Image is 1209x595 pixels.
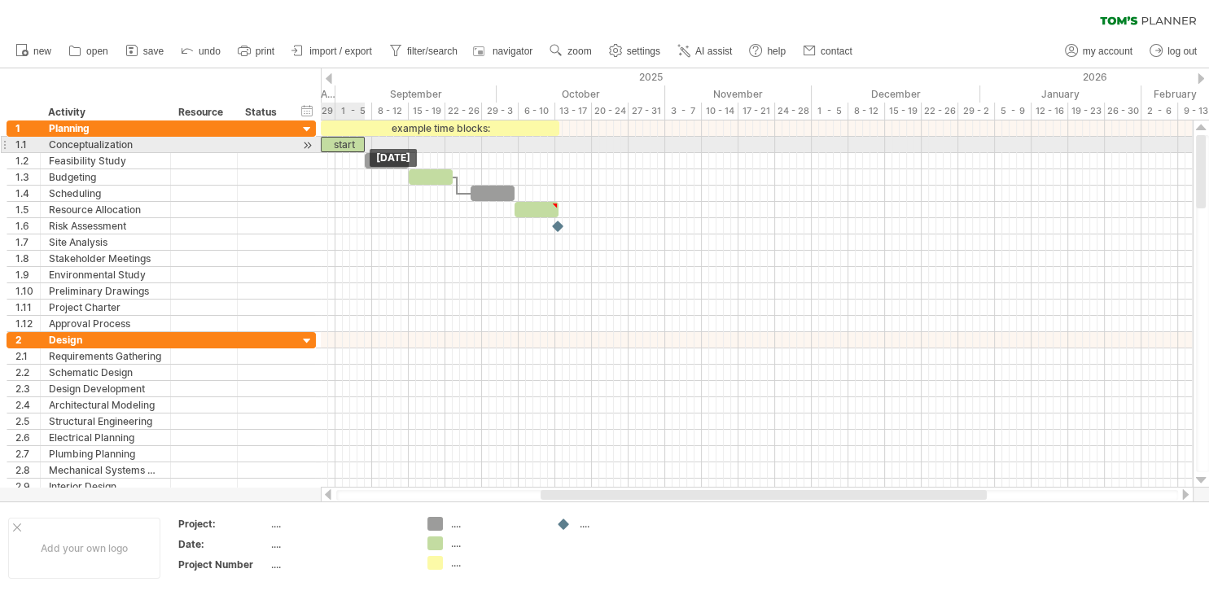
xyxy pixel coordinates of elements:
span: settings [627,46,660,57]
div: Plumbing Planning [49,446,162,462]
a: import / export [287,41,377,62]
div: 8 - 12 [848,103,885,120]
div: example time blocks: [321,120,559,136]
div: 2.2 [15,365,40,380]
div: .... [271,558,408,571]
span: import / export [309,46,372,57]
div: Electrical Planning [49,430,162,445]
div: 1.10 [15,283,40,299]
div: 2.3 [15,381,40,396]
span: save [143,46,164,57]
div: Environmental Study [49,267,162,282]
div: 15 - 19 [885,103,922,120]
div: ​ [471,186,515,201]
div: 1.4 [15,186,40,201]
div: Mechanical Systems Design [49,462,162,478]
a: my account [1061,41,1137,62]
a: undo [177,41,226,62]
span: log out [1167,46,1197,57]
a: contact [799,41,857,62]
a: new [11,41,56,62]
div: Requirements Gathering [49,348,162,364]
div: 22 - 26 [445,103,482,120]
div: 26 - 30 [1105,103,1141,120]
div: September 2025 [335,85,497,103]
div: 1.5 [15,202,40,217]
div: Project: [178,517,268,531]
div: 3 - 7 [665,103,702,120]
div: 5 - 9 [995,103,1032,120]
div: 1.11 [15,300,40,315]
div: 20 - 24 [592,103,629,120]
div: .... [451,536,540,550]
div: Interior Design [49,479,162,494]
span: new [33,46,51,57]
a: zoom [545,41,596,62]
div: 12 - 16 [1032,103,1068,120]
div: 2.6 [15,430,40,445]
div: Design [49,332,162,348]
div: ​ [409,169,453,185]
div: Date: [178,537,268,551]
span: undo [199,46,221,57]
div: .... [580,517,668,531]
div: 2 [15,332,40,348]
div: ​ [515,202,559,217]
div: 2.7 [15,446,40,462]
div: .... [451,517,540,531]
div: 1.8 [15,251,40,266]
div: 1.3 [15,169,40,185]
div: Planning [49,120,162,136]
div: 24 - 28 [775,103,812,120]
div: November 2025 [665,85,812,103]
div: 1 - 5 [335,103,372,120]
div: Project Number [178,558,268,571]
a: help [745,41,791,62]
div: Preliminary Drawings [49,283,162,299]
div: Schematic Design [49,365,162,380]
a: AI assist [673,41,737,62]
div: 2.9 [15,479,40,494]
div: .... [271,537,408,551]
a: filter/search [385,41,462,62]
span: AI assist [695,46,732,57]
span: print [256,46,274,57]
div: 2.5 [15,413,40,429]
div: 19 - 23 [1068,103,1105,120]
div: Architectural Modeling [49,397,162,413]
div: Stakeholder Meetings [49,251,162,266]
div: 1 [15,120,40,136]
div: Site Analysis [49,234,162,250]
span: contact [821,46,852,57]
div: start [321,137,365,152]
div: Status [245,104,281,120]
span: help [767,46,786,57]
div: scroll to activity [300,137,315,154]
div: Scheduling [49,186,162,201]
span: filter/search [407,46,458,57]
div: 1.7 [15,234,40,250]
a: navigator [471,41,537,62]
div: Risk Assessment [49,218,162,234]
span: zoom [567,46,591,57]
div: 13 - 17 [555,103,592,120]
div: January 2026 [980,85,1141,103]
div: 22 - 26 [922,103,958,120]
div: 6 - 10 [519,103,555,120]
span: my account [1083,46,1132,57]
div: 2.8 [15,462,40,478]
div: Resource [178,104,228,120]
div: Structural Engineering [49,413,162,429]
div: 1.2 [15,153,40,168]
div: 27 - 31 [629,103,665,120]
div: Feasibility Study [49,153,162,168]
div: 2.4 [15,397,40,413]
div: 15 - 19 [409,103,445,120]
a: open [64,41,113,62]
div: October 2025 [497,85,665,103]
div: Approval Process [49,316,162,331]
div: 1.6 [15,218,40,234]
div: 2.1 [15,348,40,364]
div: Add your own logo [8,518,160,579]
div: .... [451,556,540,570]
